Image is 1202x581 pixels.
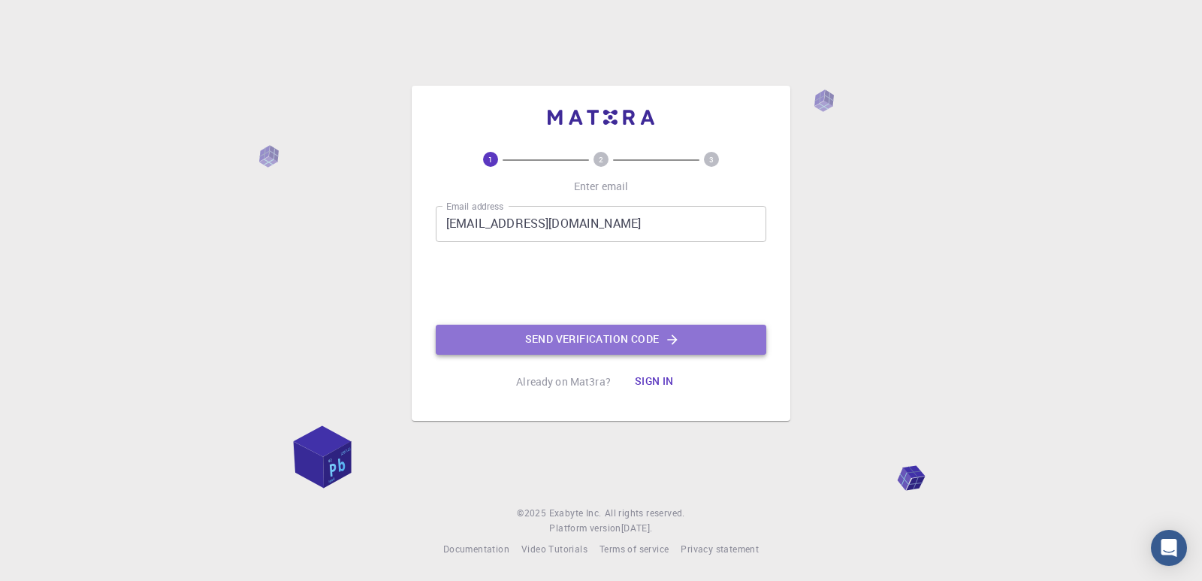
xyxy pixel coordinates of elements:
[709,154,714,165] text: 3
[605,506,685,521] span: All rights reserved.
[516,374,611,389] p: Already on Mat3ra?
[574,179,629,194] p: Enter email
[599,542,669,557] a: Terms of service
[621,521,653,536] a: [DATE].
[521,543,587,555] span: Video Tutorials
[521,542,587,557] a: Video Tutorials
[623,367,686,397] button: Sign in
[436,325,766,355] button: Send verification code
[599,154,603,165] text: 2
[446,200,503,213] label: Email address
[681,543,759,555] span: Privacy statement
[1151,530,1187,566] div: Open Intercom Messenger
[443,542,509,557] a: Documentation
[621,522,653,534] span: [DATE] .
[443,543,509,555] span: Documentation
[517,506,548,521] span: © 2025
[549,506,602,521] a: Exabyte Inc.
[488,154,493,165] text: 1
[681,542,759,557] a: Privacy statement
[549,507,602,519] span: Exabyte Inc.
[487,254,715,313] iframe: reCAPTCHA
[549,521,621,536] span: Platform version
[599,543,669,555] span: Terms of service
